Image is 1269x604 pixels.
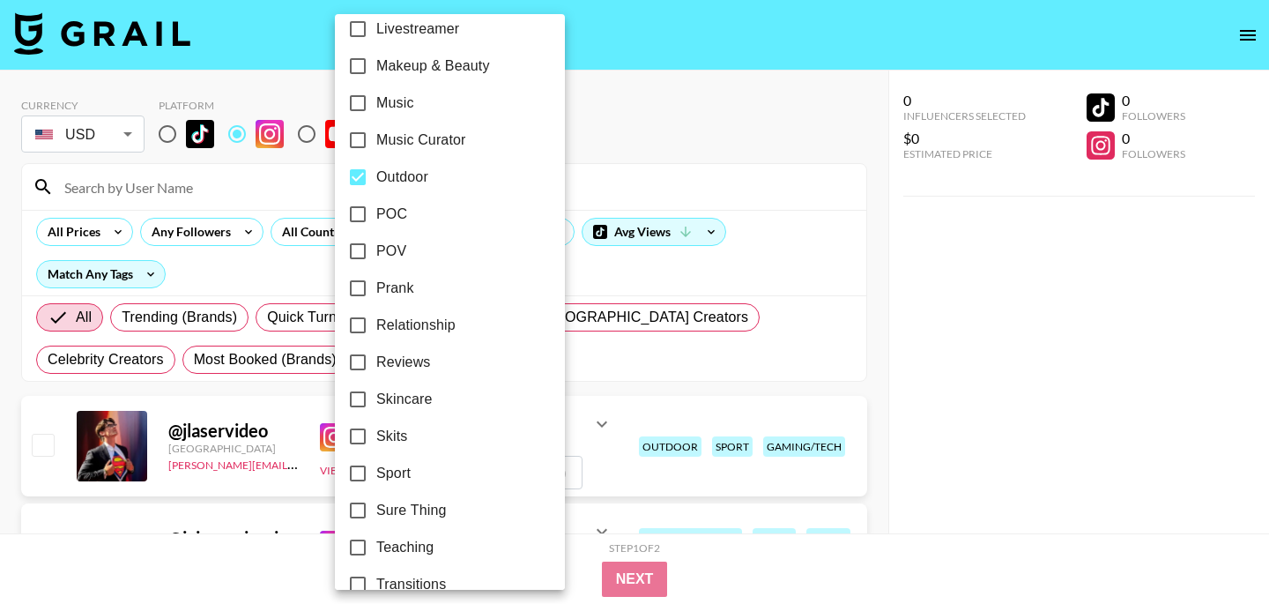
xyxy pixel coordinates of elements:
span: Livestreamer [376,19,459,40]
span: Sport [376,463,411,484]
span: Skits [376,426,407,447]
span: Outdoor [376,167,428,188]
span: Sure Thing [376,500,446,521]
span: Relationship [376,315,456,336]
span: Reviews [376,352,431,373]
span: Makeup & Beauty [376,56,490,77]
span: Music [376,93,414,114]
span: Transitions [376,574,446,595]
span: Teaching [376,537,434,558]
span: Skincare [376,389,432,410]
span: Prank [376,278,414,299]
span: POC [376,204,407,225]
span: Music Curator [376,130,466,151]
iframe: Drift Widget Chat Controller [1181,516,1248,583]
span: POV [376,241,406,262]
